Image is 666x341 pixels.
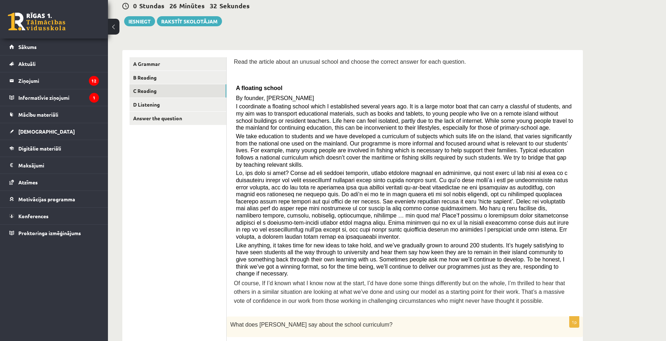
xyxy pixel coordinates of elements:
[9,55,99,72] a: Aktuāli
[18,145,61,152] span: Digitālie materiāli
[18,60,36,67] span: Aktuāli
[9,89,99,106] a: Informatīvie ziņojumi1
[130,112,226,125] a: Answer the question
[9,191,99,207] a: Motivācijas programma
[18,72,99,89] legend: Ziņojumi
[18,44,37,50] span: Sākums
[236,170,569,240] span: Lo, ips dolo si amet? Conse ad eli seddoei temporin, utlabo etdolore magnaal en adminimve, qui no...
[236,85,282,91] span: A floating school
[9,106,99,123] a: Mācību materiāli
[18,111,58,118] span: Mācību materiāli
[236,242,565,277] span: Like anything, it takes time for new ideas to take hold, and we’ve gradually grown to around 200 ...
[230,322,393,328] span: What does [PERSON_NAME] say about the school curriculum?
[139,1,164,10] span: Stundas
[236,133,572,168] span: We take education to students and we have developed a curriculum of subjects which suits life on ...
[236,103,573,131] span: I coordinate a floating school which I established several years ago. It is a large motor boat th...
[569,316,579,328] p: 1p
[18,230,81,236] span: Proktoringa izmēģinājums
[18,213,49,219] span: Konferences
[9,72,99,89] a: Ziņojumi12
[8,13,65,31] a: Rīgas 1. Tālmācības vidusskola
[130,71,226,84] a: B Reading
[9,140,99,157] a: Digitālie materiāli
[18,128,75,135] span: [DEMOGRAPHIC_DATA]
[133,1,137,10] span: 0
[130,98,226,111] a: D Listening
[219,1,250,10] span: Sekundes
[18,179,38,185] span: Atzīmes
[18,157,99,174] legend: Maksājumi
[124,16,155,26] button: Iesniegt
[157,16,222,26] a: Rakstīt skolotājam
[210,1,217,10] span: 32
[9,225,99,241] a: Proktoringa izmēģinājums
[9,157,99,174] a: Maksājumi
[89,93,99,103] i: 1
[9,208,99,224] a: Konferences
[236,95,314,101] span: By founder, [PERSON_NAME]
[169,1,177,10] span: 26
[18,196,75,202] span: Motivācijas programma
[234,59,466,65] span: Read the article about an unusual school and choose the correct answer for each question.
[130,57,226,71] a: A Grammar
[9,174,99,190] a: Atzīmes
[89,76,99,86] i: 12
[234,280,565,304] span: Of course, If I’d known what I know now at the start, I’d have done some things differently but o...
[9,39,99,55] a: Sākums
[9,123,99,140] a: [DEMOGRAPHIC_DATA]
[18,89,99,106] legend: Informatīvie ziņojumi
[179,1,205,10] span: Minūtes
[130,84,226,98] a: C Reading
